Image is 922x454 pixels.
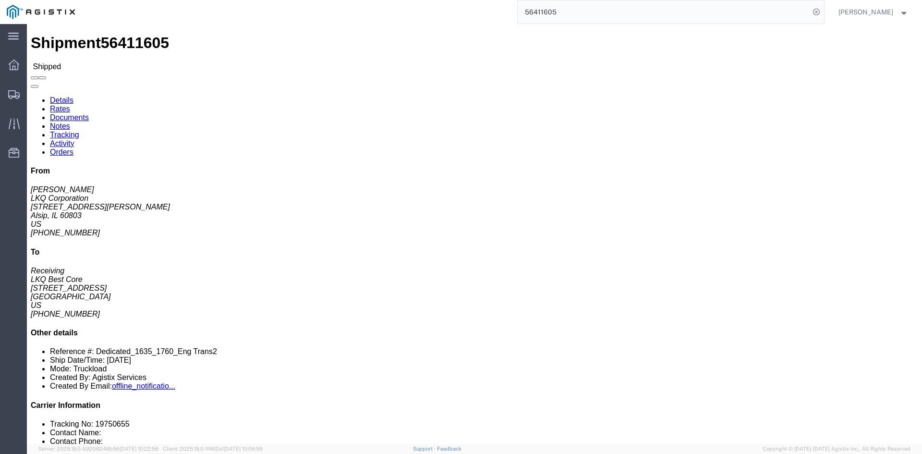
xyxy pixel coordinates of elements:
[437,446,461,452] a: Feedback
[120,446,158,452] span: [DATE] 10:22:58
[838,6,909,18] button: [PERSON_NAME]
[838,7,893,17] span: Matt Sweet
[163,446,263,452] span: Client: 2025.19.0-1f462a1
[38,446,158,452] span: Server: 2025.19.0-b9208248b56
[7,5,75,19] img: logo
[224,446,263,452] span: [DATE] 10:06:59
[27,24,922,444] iframe: FS Legacy Container
[413,446,437,452] a: Support
[518,0,810,24] input: Search for shipment number, reference number
[763,445,910,453] span: Copyright © [DATE]-[DATE] Agistix Inc., All Rights Reserved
